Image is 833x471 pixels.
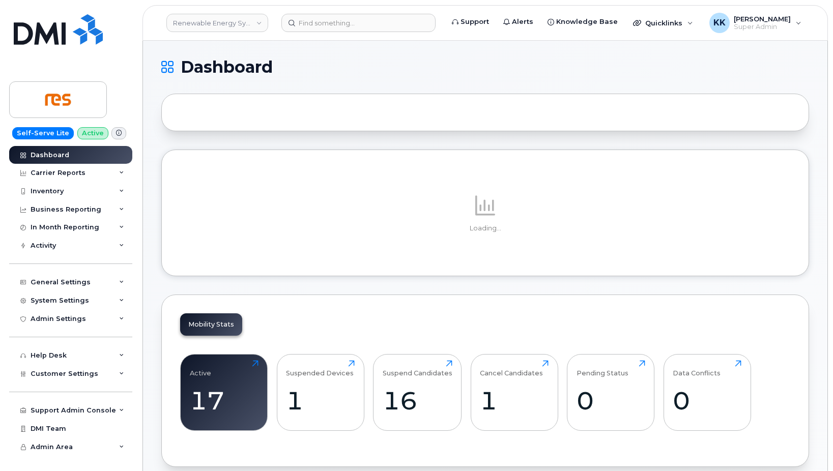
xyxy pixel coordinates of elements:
p: Loading... [180,224,790,233]
div: 1 [480,386,549,416]
div: Suspended Devices [286,360,354,377]
div: 1 [286,386,355,416]
span: Dashboard [181,60,273,75]
div: 16 [383,386,452,416]
div: Data Conflicts [673,360,721,377]
div: Cancel Candidates [480,360,543,377]
a: Pending Status0 [577,360,645,425]
a: Suspended Devices1 [286,360,355,425]
div: 17 [190,386,258,416]
div: Active [190,360,211,377]
div: Pending Status [577,360,628,377]
a: Suspend Candidates16 [383,360,452,425]
div: 0 [577,386,645,416]
div: Suspend Candidates [383,360,452,377]
div: 0 [673,386,741,416]
a: Active17 [190,360,258,425]
a: Cancel Candidates1 [480,360,549,425]
a: Data Conflicts0 [673,360,741,425]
